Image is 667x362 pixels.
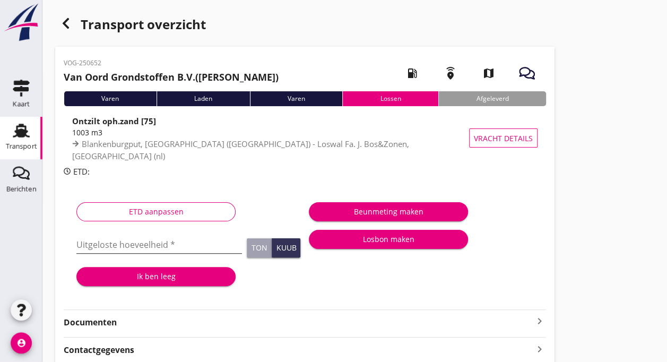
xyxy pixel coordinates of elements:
i: local_gas_station [397,58,427,88]
div: Laden [157,91,250,106]
img: logo-small.a267ee39.svg [2,3,40,42]
div: Transport overzicht [55,13,555,38]
strong: Contactgegevens [64,344,134,356]
i: emergency_share [436,58,465,88]
div: Kaart [13,100,30,107]
div: Ik ben leeg [85,271,227,282]
strong: Documenten [64,316,533,329]
div: Transport [6,143,37,150]
i: keyboard_arrow_right [533,315,546,327]
button: Kuub [272,238,300,257]
button: Beunmeting maken [309,202,468,221]
span: Blankenburgput, [GEOGRAPHIC_DATA] ([GEOGRAPHIC_DATA]) - Loswal Fa. J. Bos&Zonen, [GEOGRAPHIC_DATA... [72,139,409,161]
div: Afgeleverd [438,91,546,106]
div: Kuub [276,244,296,252]
strong: Van Oord Grondstoffen B.V. [64,71,195,83]
i: map [474,58,504,88]
span: Vracht details [474,133,533,144]
div: 1003 m3 [72,127,474,138]
button: ETD aanpassen [76,202,236,221]
h2: ([PERSON_NAME]) [64,70,279,84]
div: Berichten [6,185,37,192]
div: ETD aanpassen [85,206,227,217]
div: Ton [251,244,267,252]
div: Beunmeting maken [317,206,460,217]
a: Ontzilt oph.zand [75]1003 m3Blankenburgput, [GEOGRAPHIC_DATA] ([GEOGRAPHIC_DATA]) - Loswal Fa. J.... [64,115,546,161]
button: Losbon maken [309,230,468,249]
button: Ik ben leeg [76,267,236,286]
div: Varen [64,91,157,106]
p: VOG-250652 [64,58,279,68]
i: keyboard_arrow_right [533,342,546,356]
div: Losbon maken [317,234,460,245]
input: Uitgeloste hoeveelheid * [76,236,242,253]
span: ETD: [73,166,90,177]
strong: Ontzilt oph.zand [75] [72,116,156,126]
div: Varen [250,91,343,106]
button: Ton [247,238,272,257]
div: Lossen [342,91,438,106]
i: account_circle [11,332,32,354]
button: Vracht details [469,128,538,148]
